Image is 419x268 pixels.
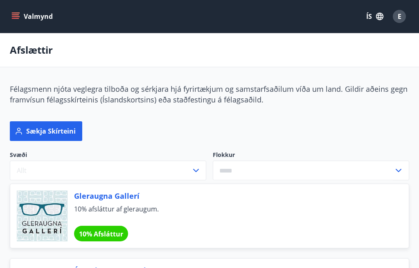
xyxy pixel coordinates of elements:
[79,229,123,238] span: 10% Afsláttur
[398,12,401,21] span: E
[74,191,389,201] span: Gleraugna Gallerí
[10,161,206,180] button: Allt
[10,121,82,141] button: Sækja skírteini
[10,9,56,24] button: menu
[17,166,27,175] span: Allt
[10,43,53,57] p: Afslættir
[390,7,409,26] button: E
[362,9,388,24] button: ÍS
[213,151,409,159] label: Flokkur
[74,204,389,223] span: 10% afsláttur af gleraugum.
[10,84,408,104] span: Félagsmenn njóta veglegra tilboða og sérkjara hjá fyrirtækjum og samstarfsaðilum víða um land. Gi...
[10,151,206,161] span: Svæði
